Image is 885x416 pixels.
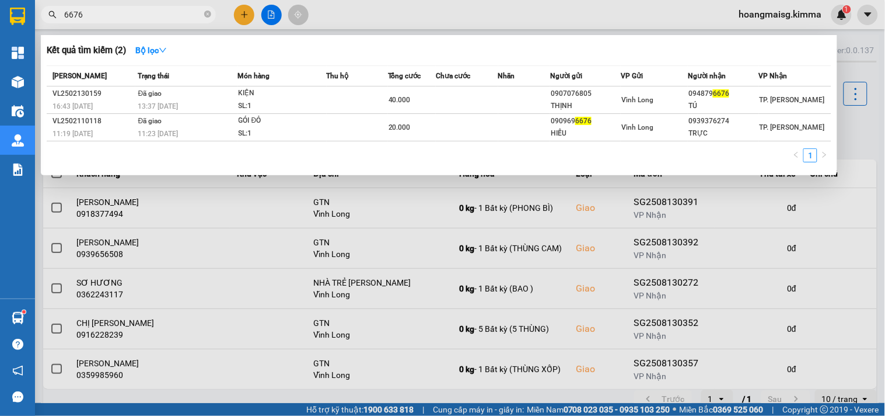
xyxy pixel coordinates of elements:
div: SL: 1 [239,127,326,140]
button: left [789,148,803,162]
span: TP. [PERSON_NAME] [760,123,825,131]
div: 0907076805 [551,88,620,100]
span: Đã giao [138,117,162,125]
span: environment [81,78,89,86]
img: dashboard-icon [12,47,24,59]
span: Thu hộ [327,72,349,80]
img: warehouse-icon [12,76,24,88]
li: VP Vĩnh Long [81,63,155,76]
span: question-circle [12,339,23,350]
span: 20.000 [389,123,411,131]
img: logo-vxr [10,8,25,25]
sup: 1 [22,310,26,314]
span: Chưa cước [436,72,470,80]
span: Vĩnh Long [621,123,653,131]
div: VL2502110118 [53,115,135,127]
span: notification [12,365,23,376]
button: Bộ lọcdown [126,41,176,60]
button: right [817,148,831,162]
li: VP TP. [PERSON_NAME] [6,63,81,89]
div: 0939376274 [688,115,758,127]
b: 107/1 , Đường 2/9 P1, TP Vĩnh Long [81,78,143,113]
div: HIẾU [551,127,620,140]
img: warehouse-icon [12,105,24,117]
img: warehouse-icon [12,312,24,324]
span: search [48,11,57,19]
span: right [821,151,828,158]
div: KIỆN [239,87,326,100]
span: message [12,391,23,403]
div: 090969 [551,115,620,127]
span: close-circle [204,11,211,18]
a: 1 [804,149,817,162]
span: 6676 [575,117,592,125]
div: 094879 [688,88,758,100]
span: 40.000 [389,96,411,104]
span: Người gửi [550,72,582,80]
div: GÓI ĐỎ [239,115,326,127]
span: down [159,46,167,54]
span: 6676 [713,89,729,98]
li: Previous Page [789,148,803,162]
span: Món hàng [238,72,270,80]
span: Người nhận [688,72,726,80]
span: 11:19 [DATE] [53,130,93,138]
div: TÚ [688,100,758,112]
h3: Kết quả tìm kiếm ( 2 ) [47,44,126,57]
span: Đã giao [138,89,162,98]
strong: Bộ lọc [135,46,167,55]
div: THỊNH [551,100,620,112]
span: Tổng cước [388,72,421,80]
img: logo.jpg [6,6,47,47]
span: 11:23 [DATE] [138,130,179,138]
span: TP. [PERSON_NAME] [760,96,825,104]
div: VL2502130159 [53,88,135,100]
div: SL: 1 [239,100,326,113]
img: warehouse-icon [12,134,24,147]
span: Nhãn [498,72,515,80]
li: Next Page [817,148,831,162]
span: Trạng thái [138,72,170,80]
span: left [793,151,800,158]
span: 16:43 [DATE] [53,102,93,110]
li: [PERSON_NAME] - 0931936768 [6,6,169,50]
span: 13:37 [DATE] [138,102,179,110]
img: solution-icon [12,164,24,176]
span: Vĩnh Long [621,96,653,104]
span: VP Nhận [759,72,788,80]
span: [PERSON_NAME] [53,72,107,80]
span: VP Gửi [621,72,643,80]
input: Tìm tên, số ĐT hoặc mã đơn [64,8,202,21]
span: close-circle [204,9,211,20]
div: TRỰC [688,127,758,140]
li: 1 [803,148,817,162]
